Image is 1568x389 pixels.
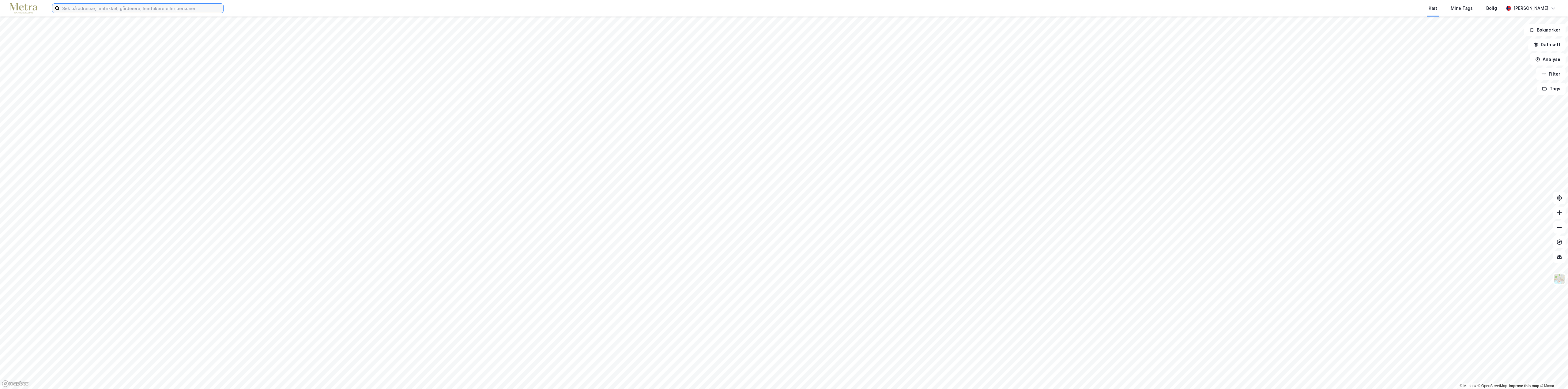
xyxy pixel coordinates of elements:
button: Filter [1536,68,1566,80]
div: Bolig [1486,5,1497,12]
a: Mapbox [1460,384,1476,388]
button: Analyse [1530,53,1566,65]
button: Tags [1537,83,1566,95]
div: [PERSON_NAME] [1513,5,1548,12]
a: Mapbox homepage [2,380,29,387]
a: OpenStreetMap [1478,384,1507,388]
div: Kontrollprogram for chat [1537,360,1568,389]
button: Bokmerker [1524,24,1566,36]
div: Mine Tags [1451,5,1473,12]
input: Søk på adresse, matrikkel, gårdeiere, leietakere eller personer [60,4,223,13]
img: metra-logo.256734c3b2bbffee19d4.png [10,3,37,14]
div: Kart [1429,5,1437,12]
button: Datasett [1528,39,1566,51]
a: Improve this map [1509,384,1539,388]
img: Z [1554,273,1565,285]
iframe: Chat Widget [1537,360,1568,389]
